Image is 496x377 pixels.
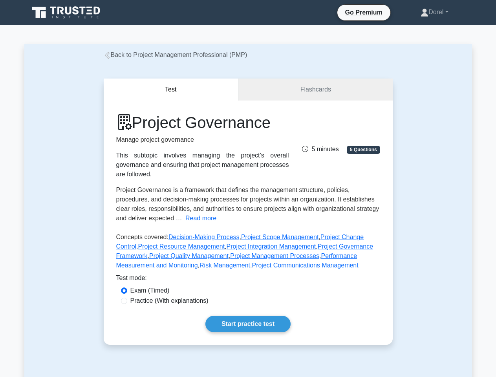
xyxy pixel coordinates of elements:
h1: Project Governance [116,113,289,132]
a: Risk Management [199,262,250,269]
button: Test [104,79,239,101]
a: Project Communications Management [252,262,358,269]
span: 5 minutes [302,146,339,152]
a: Back to Project Management Professional (PMP) [104,51,247,58]
a: Project Management Processes [230,253,319,259]
a: Start practice test [205,316,291,332]
span: 5 Questions [347,146,380,154]
div: Test mode: [116,273,380,286]
div: This subtopic involves managing the project’s overall governance and ensuring that project manage... [116,151,289,179]
p: Manage project governance [116,135,289,145]
a: Go Premium [340,7,387,17]
span: Project Governance is a framework that defines the management structure, policies, procedures, an... [116,187,379,221]
a: Dorel [402,4,467,20]
label: Practice (With explanations) [130,296,209,306]
button: Read more [185,214,216,223]
a: Project Integration Management [227,243,316,250]
a: Project Quality Management [149,253,229,259]
a: Flashcards [238,79,392,101]
p: Concepts covered: , , , , , , , , , , [116,232,380,273]
a: Decision-Making Process [168,234,240,240]
a: Project Scope Management [241,234,318,240]
label: Exam (Timed) [130,286,170,295]
a: Project Resource Management [138,243,225,250]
